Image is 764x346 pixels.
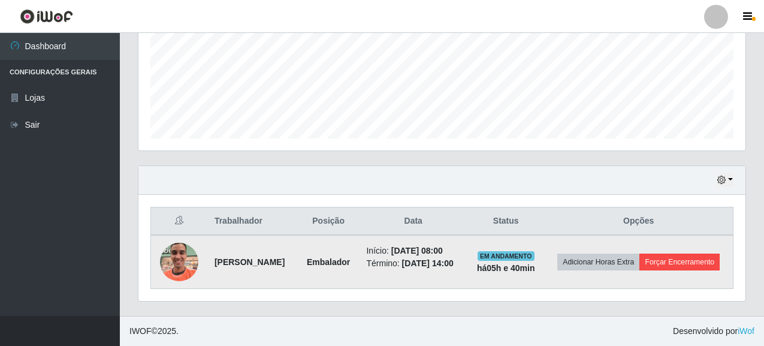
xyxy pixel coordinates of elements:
strong: [PERSON_NAME] [215,257,285,267]
span: © 2025 . [129,325,179,338]
th: Trabalhador [207,207,298,236]
strong: há 05 h e 40 min [477,263,535,273]
a: iWof [738,326,754,336]
strong: Embalador [307,257,350,267]
span: IWOF [129,326,152,336]
img: CoreUI Logo [20,9,73,24]
th: Opções [544,207,733,236]
span: EM ANDAMENTO [478,251,535,261]
li: Início: [366,245,460,257]
th: Data [359,207,467,236]
time: [DATE] 14:00 [402,258,454,268]
th: Posição [298,207,360,236]
span: Desenvolvido por [673,325,754,338]
time: [DATE] 08:00 [391,246,443,255]
li: Término: [366,257,460,270]
button: Forçar Encerramento [639,254,720,270]
button: Adicionar Horas Extra [557,254,639,270]
th: Status [467,207,545,236]
img: 1752546714957.jpeg [160,228,198,296]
